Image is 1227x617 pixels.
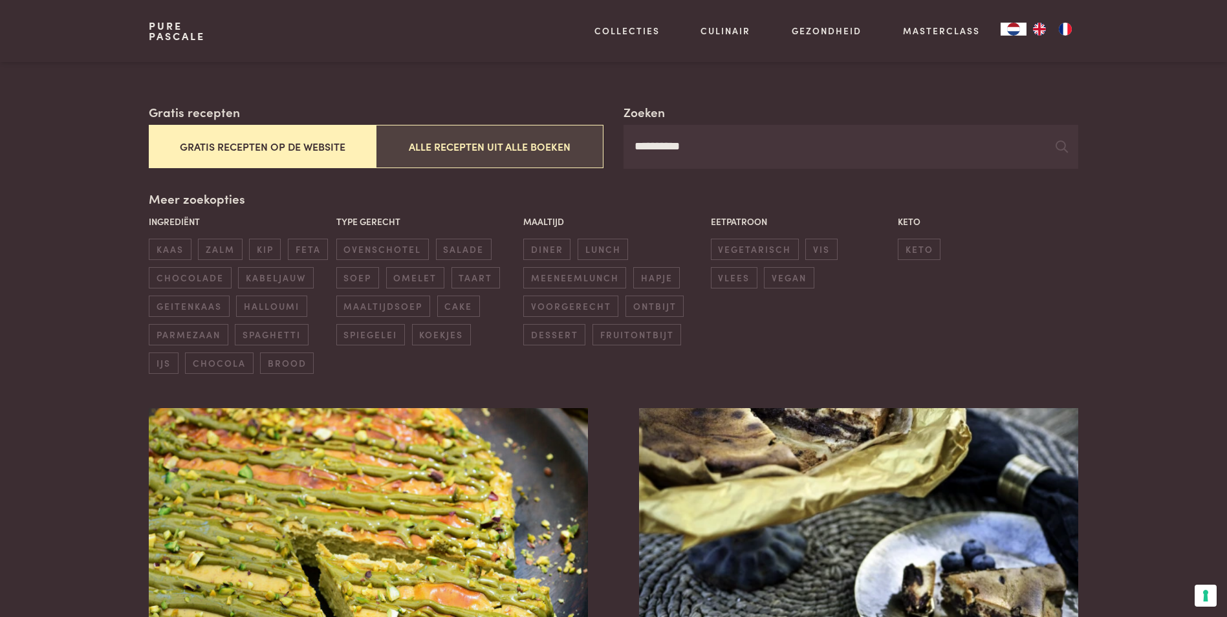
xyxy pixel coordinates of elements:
[236,296,307,317] span: halloumi
[149,21,205,41] a: PurePascale
[336,267,379,288] span: soep
[578,239,628,260] span: lunch
[1026,23,1078,36] ul: Language list
[149,215,329,228] p: Ingrediënt
[711,239,799,260] span: vegetarisch
[711,267,757,288] span: vlees
[149,267,231,288] span: chocolade
[149,125,376,168] button: Gratis recepten op de website
[1001,23,1078,36] aside: Language selected: Nederlands
[898,239,940,260] span: keto
[149,239,191,260] span: kaas
[592,324,681,345] span: fruitontbijt
[805,239,837,260] span: vis
[625,296,684,317] span: ontbijt
[336,239,429,260] span: ovenschotel
[1026,23,1052,36] a: EN
[764,267,814,288] span: vegan
[436,239,492,260] span: salade
[336,215,517,228] p: Type gerecht
[903,24,980,38] a: Masterclass
[149,352,178,374] span: ijs
[249,239,281,260] span: kip
[711,215,891,228] p: Eetpatroon
[898,215,1078,228] p: Keto
[412,324,471,345] span: koekjes
[149,296,229,317] span: geitenkaas
[1195,585,1217,607] button: Uw voorkeuren voor toestemming voor trackingtechnologieën
[1052,23,1078,36] a: FR
[594,24,660,38] a: Collecties
[198,239,242,260] span: zalm
[235,324,308,345] span: spaghetti
[523,239,570,260] span: diner
[149,324,228,345] span: parmezaan
[523,324,585,345] span: dessert
[451,267,500,288] span: taart
[1001,23,1026,36] div: Language
[1001,23,1026,36] a: NL
[700,24,750,38] a: Culinair
[336,324,405,345] span: spiegelei
[523,215,704,228] p: Maaltijd
[523,296,618,317] span: voorgerecht
[288,239,328,260] span: feta
[386,267,444,288] span: omelet
[185,352,253,374] span: chocola
[238,267,313,288] span: kabeljauw
[624,103,665,122] label: Zoeken
[523,267,626,288] span: meeneemlunch
[336,296,430,317] span: maaltijdsoep
[376,125,603,168] button: Alle recepten uit alle boeken
[437,296,480,317] span: cake
[260,352,314,374] span: brood
[792,24,862,38] a: Gezondheid
[149,103,240,122] label: Gratis recepten
[633,267,680,288] span: hapje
